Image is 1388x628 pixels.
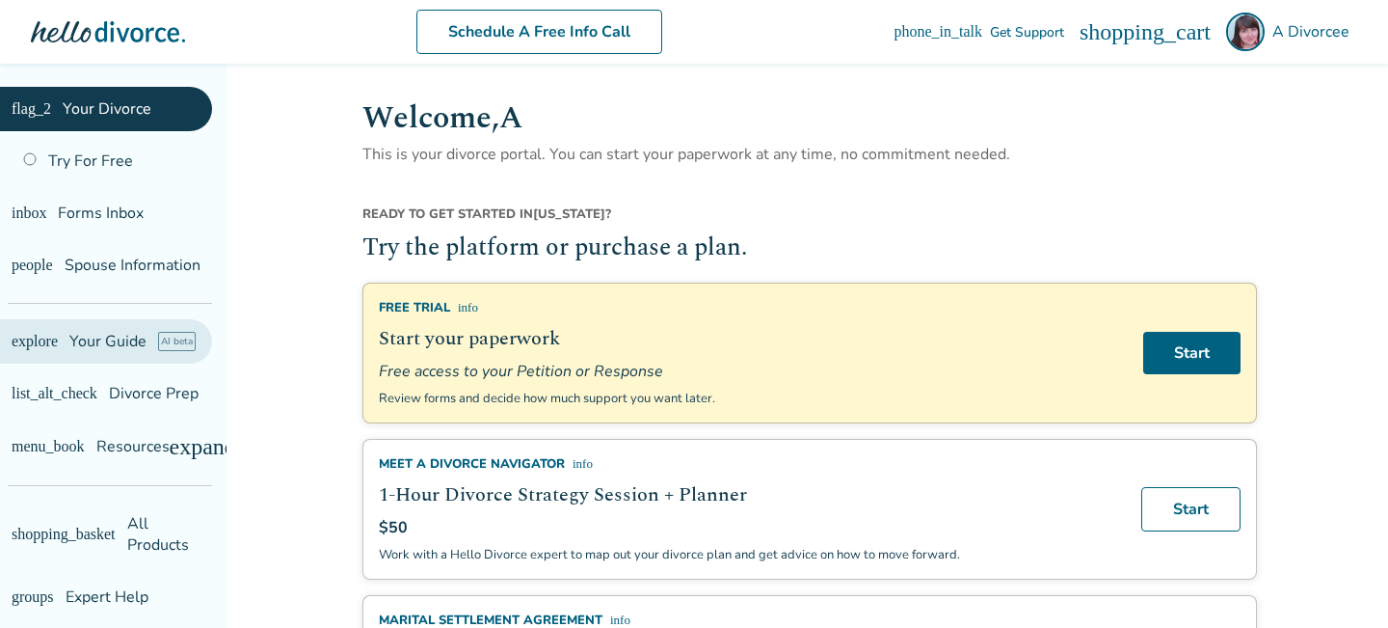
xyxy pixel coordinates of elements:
p: Work with a Hello Divorce expert to map out your divorce plan and get advice on how to move forward. [379,546,1118,563]
a: phone_in_talkGet Support [894,23,1064,41]
p: Review forms and decide how much support you want later. [379,390,1120,407]
span: menu_book [12,439,85,454]
span: expand_more [170,435,296,458]
span: Forms Inbox [58,203,144,224]
span: flag_2 [12,101,51,117]
span: AI beta [158,332,196,351]
span: $50 [379,517,408,538]
span: shopping_basket [12,527,116,542]
h1: Welcome, A [362,95,1257,142]
span: Ready to get started in [362,205,533,223]
span: groups [12,589,54,605]
span: info [610,614,630,626]
span: shopping_cart [1080,20,1211,43]
div: [US_STATE] ? [362,205,1257,231]
span: Free access to your Petition or Response [379,361,1120,382]
span: phone_in_talk [894,24,982,40]
span: explore [12,334,58,349]
iframe: Chat Widget [1292,535,1388,628]
a: Start [1143,332,1241,374]
h2: Start your paperwork [379,324,1120,353]
div: Meet a divorce navigator [379,455,1118,473]
span: inbox [12,205,46,221]
span: list_alt_check [12,386,97,401]
span: Resources [12,436,170,457]
a: Schedule A Free Info Call [416,10,662,54]
span: info [458,301,478,314]
h2: Try the platform or purchase a plan. [362,231,1257,267]
h2: 1-Hour Divorce Strategy Session + Planner [379,480,1118,509]
div: Free Trial [379,299,1120,316]
p: This is your divorce portal. You can start your paperwork at any time, no commitment needed. [362,142,1257,167]
img: Annie Rimbach [1226,13,1265,51]
span: people [12,258,53,273]
a: Start [1141,487,1241,532]
span: A Divorcee [1272,21,1357,42]
span: Get Support [990,23,1064,41]
span: info [573,457,593,470]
